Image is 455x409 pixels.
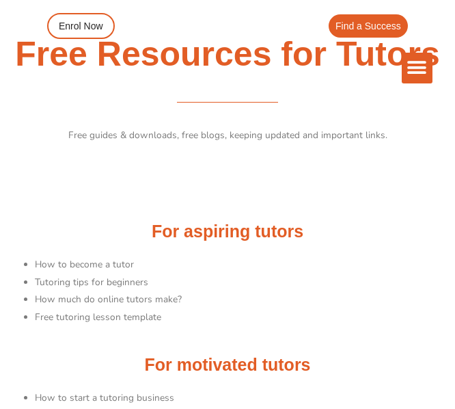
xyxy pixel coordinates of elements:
[402,53,432,83] div: Menu Toggle
[35,274,448,291] li: Tutoring tips for beginners
[335,21,401,31] span: Find a Success
[35,291,448,308] li: How much do online tutors make?
[7,127,448,144] p: Free guides & downloads, free blogs, keeping updated and important links.
[35,256,448,273] li: How to become a tutor
[59,21,103,31] span: Enrol Now
[35,308,448,326] li: Free tutoring lesson template
[35,389,448,406] li: How to start a tutoring business
[7,220,448,243] h2: For aspiring tutors
[7,354,448,376] h2: For motivated tutors
[47,13,115,39] a: Enrol Now
[329,14,408,38] a: Find a Success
